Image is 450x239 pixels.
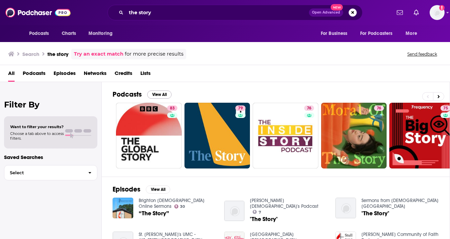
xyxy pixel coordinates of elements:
span: 75 [443,105,448,112]
a: 76 [304,105,314,111]
a: Charts [57,27,80,40]
span: Open Advanced [312,11,340,14]
a: Podcasts [23,68,45,82]
img: "The Story" [224,201,245,221]
h3: Search [22,51,39,57]
a: 79 [184,103,250,168]
input: Search podcasts, credits, & more... [126,7,309,18]
button: Open AdvancedNew [309,8,343,17]
a: All [8,68,15,82]
svg: Add a profile image [439,5,445,11]
span: New [331,4,343,11]
button: open menu [24,27,58,40]
img: User Profile [430,5,445,20]
img: “The Story” [113,198,133,218]
img: Podchaser - Follow, Share and Rate Podcasts [5,6,71,19]
a: “The Story” [139,211,169,216]
a: 76 [253,103,318,168]
span: 76 [377,105,381,112]
p: Saved Searches [4,154,97,160]
a: Brighton First United Methodist Church Online Sermons [139,198,204,209]
a: Episodes [54,68,76,82]
a: 76 [374,105,384,111]
a: 79 [235,105,246,111]
button: Send feedback [405,51,439,57]
span: 83 [170,105,175,112]
a: Show notifications dropdown [394,7,406,18]
a: Sermons from Church of the Palms [361,198,438,209]
button: View All [147,91,172,99]
a: 83 [116,103,182,168]
span: for more precise results [125,50,183,58]
button: open menu [316,27,356,40]
a: EpisodesView All [113,185,170,194]
a: Show notifications dropdown [411,7,422,18]
button: open menu [84,27,121,40]
a: "The Story" [361,211,389,216]
span: Want to filter your results? [10,124,64,129]
span: 7 [259,211,261,214]
span: Charts [62,29,76,38]
button: View All [146,185,170,194]
span: 79 [238,105,243,112]
span: More [406,29,417,38]
h3: the story [47,51,69,57]
img: "The Story" [335,198,356,218]
a: PodcastsView All [113,90,172,99]
span: For Podcasters [360,29,393,38]
a: 76 [321,103,387,168]
span: For Business [321,29,348,38]
span: Podcasts [29,29,49,38]
h2: Episodes [113,185,140,194]
a: Lists [140,68,151,82]
span: Monitoring [89,29,113,38]
span: 76 [307,105,311,112]
span: Select [4,171,83,175]
button: open menu [356,27,403,40]
h2: Podcasts [113,90,142,99]
button: open menu [401,27,426,40]
h2: Filter By [4,100,97,109]
a: Elbert Presbyterian Church's Podcast [250,198,318,209]
a: Try an exact match [74,50,123,58]
button: Select [4,165,97,180]
a: 7 [253,210,261,214]
div: Search podcasts, credits, & more... [107,5,363,20]
span: Logged in as kkade [430,5,445,20]
a: 30 [174,204,185,208]
span: 30 [180,205,185,208]
a: Networks [84,68,106,82]
a: Credits [115,68,132,82]
span: Choose a tab above to access filters. [10,131,64,141]
button: Show profile menu [430,5,445,20]
a: 83 [167,105,177,111]
a: "The Story" [250,216,278,222]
